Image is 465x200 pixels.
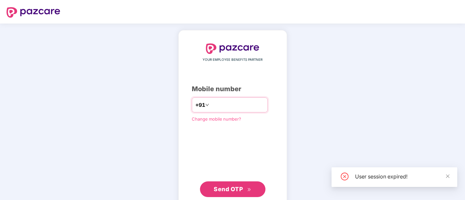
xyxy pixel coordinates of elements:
[200,181,265,197] button: Send OTPdouble-right
[195,101,205,109] span: +91
[355,173,449,180] div: User session expired!
[192,84,274,94] div: Mobile number
[445,174,450,178] span: close
[192,116,241,122] a: Change mobile number?
[247,188,251,192] span: double-right
[203,57,262,62] span: YOUR EMPLOYEE BENEFITS PARTNER
[206,43,259,54] img: logo
[7,7,60,18] img: logo
[205,103,209,107] span: down
[341,173,349,180] span: close-circle
[214,186,243,192] span: Send OTP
